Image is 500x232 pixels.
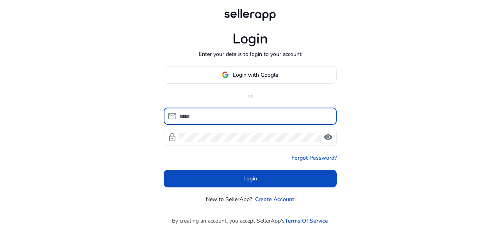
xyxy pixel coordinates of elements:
a: Create Account [255,195,294,203]
button: Login with Google [164,66,337,84]
p: or [164,92,337,100]
a: Forgot Password? [291,154,337,162]
button: Login [164,170,337,187]
span: visibility [323,133,333,142]
img: google-logo.svg [222,71,229,78]
a: Terms Of Service [285,217,328,225]
p: New to SellerApp? [206,195,252,203]
span: mail [168,112,177,121]
h1: Login [232,31,268,47]
span: lock [168,133,177,142]
span: Login with Google [233,71,278,79]
span: Login [243,174,257,183]
p: Enter your details to login to your account [199,50,302,58]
